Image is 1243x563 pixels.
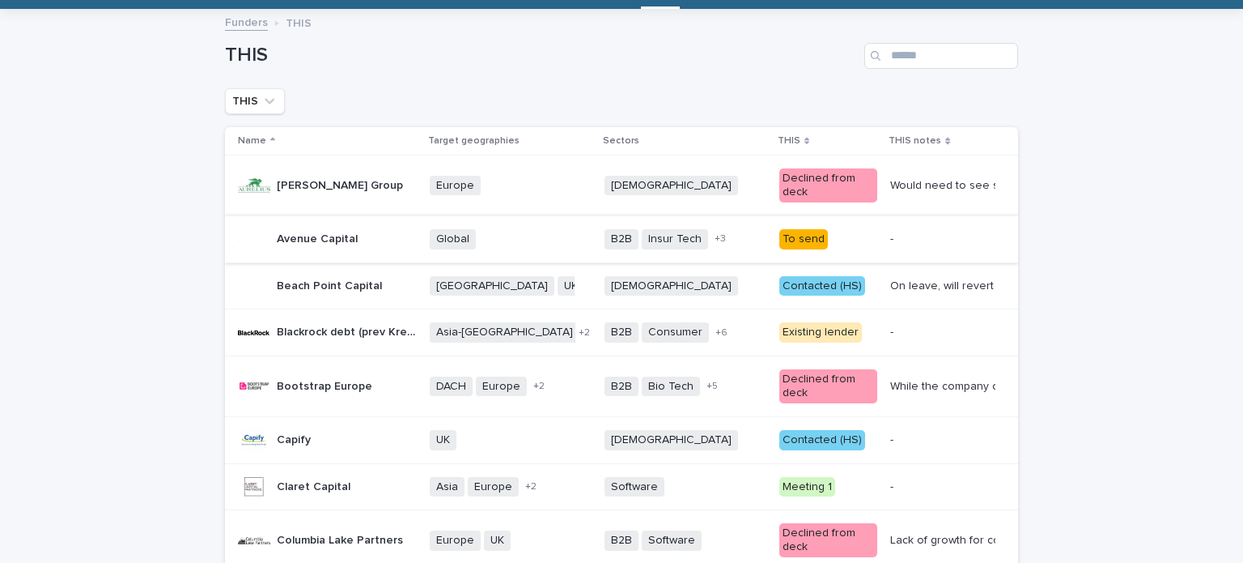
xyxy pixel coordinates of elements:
p: Bootstrap Europe [277,377,375,394]
div: Declined from deck [779,168,878,203]
span: Software [642,531,702,551]
span: [DEMOGRAPHIC_DATA] [605,276,738,296]
span: Asia-[GEOGRAPHIC_DATA] [430,322,579,343]
span: Consumer [642,322,709,343]
p: THIS [286,13,312,31]
tr: Claret CapitalClaret Capital AsiaEurope+2SoftwareMeeting 1- [225,463,1018,510]
span: UK [430,430,456,450]
p: Avenue Capital [277,229,361,246]
span: B2B [605,322,638,343]
span: Europe [430,531,481,551]
p: Sectors [603,132,639,150]
div: Meeting 1 [779,477,835,497]
p: Blackrock debt (prev Kreos Capital) [277,322,420,339]
span: Software [605,477,664,497]
div: Lack of growth for consumer business. Secondary concern about refinancing a direct competitor but... [890,534,992,548]
span: + 2 [525,482,537,492]
p: THIS notes [889,132,941,150]
div: Declined from deck [779,369,878,403]
span: + 2 [579,328,590,338]
span: Insur Tech [642,229,708,250]
p: Claret Capital [277,477,354,494]
span: [GEOGRAPHIC_DATA] [430,276,554,296]
p: Columbia Lake Partners [277,531,406,548]
tr: Beach Point CapitalBeach Point Capital [GEOGRAPHIC_DATA]UK[DEMOGRAPHIC_DATA]Contacted (HS)On leav... [225,262,1018,309]
button: THIS [225,88,285,114]
span: Asia [430,477,465,497]
p: Name [238,132,266,150]
div: Contacted (HS) [779,276,865,296]
span: UK [558,276,584,296]
tr: CapifyCapify UK[DEMOGRAPHIC_DATA]Contacted (HS)- [225,416,1018,463]
tr: [PERSON_NAME] Group[PERSON_NAME] Group Europe[DEMOGRAPHIC_DATA]Declined from deckWould need to se... [225,156,1018,216]
div: Existing lender [779,322,862,343]
div: - [890,232,893,246]
span: [DEMOGRAPHIC_DATA] [605,176,738,196]
p: Capify [277,430,314,447]
div: - [890,480,893,494]
a: Funders [225,12,268,31]
span: DACH [430,377,473,397]
span: Europe [476,377,527,397]
p: Beach Point Capital [277,276,385,293]
span: Global [430,229,476,250]
span: + 3 [715,234,726,244]
span: + 2 [533,382,545,391]
div: Declined from deck [779,523,878,557]
div: Would need to see some profitability [890,179,992,193]
div: - [890,433,893,447]
tr: Bootstrap EuropeBootstrap Europe DACHEurope+2B2BBio Tech+5Declined from deckWhile the company cer... [225,356,1018,417]
h1: THIS [225,44,858,67]
tr: Avenue CapitalAvenue Capital GlobalB2BInsur Tech+3To send- [225,215,1018,262]
span: B2B [605,531,638,551]
div: To send [779,229,828,250]
input: Search [864,43,1018,69]
span: Europe [468,477,519,497]
div: While the company certainly seems to be doing well compared to the competition, the revenues bein... [890,380,992,394]
span: UK [484,531,511,551]
span: Europe [430,176,481,196]
p: [PERSON_NAME] Group [277,176,406,193]
span: B2B [605,377,638,397]
div: On leave, will revert [890,279,992,293]
span: Bio Tech [642,377,700,397]
tr: Blackrock debt (prev Kreos Capital)Blackrock debt (prev Kreos Capital) Asia-[GEOGRAPHIC_DATA]+2B2... [225,309,1018,356]
p: Target geographies [428,132,520,150]
span: [DEMOGRAPHIC_DATA] [605,430,738,450]
span: + 5 [706,382,718,391]
span: B2B [605,229,638,250]
p: THIS [778,132,800,150]
span: + 6 [715,328,728,338]
div: - [890,326,893,339]
div: Contacted (HS) [779,430,865,450]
